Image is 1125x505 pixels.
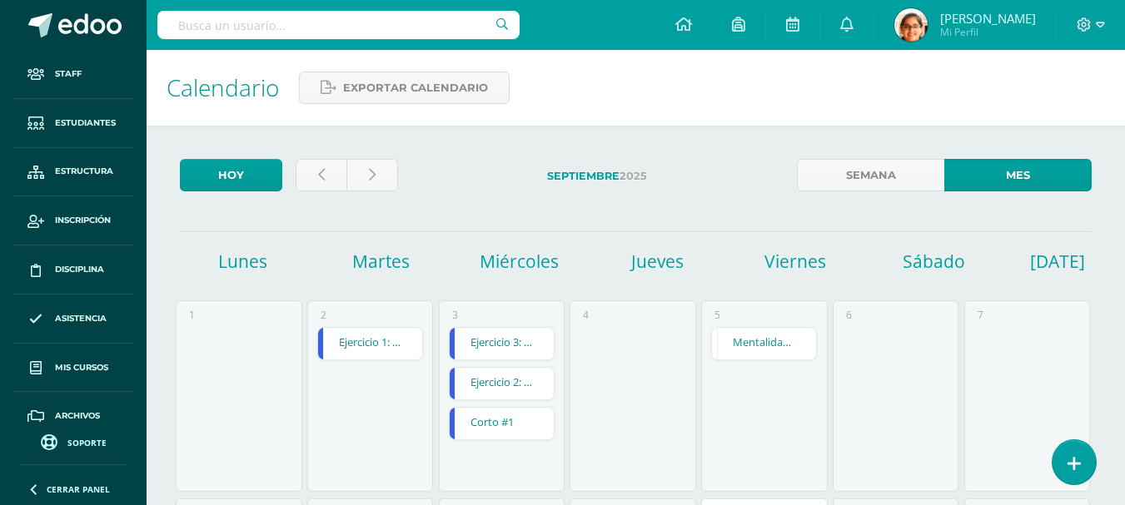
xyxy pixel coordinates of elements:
div: 1 [189,308,195,322]
div: Ejercicio 2: Libro Balance de Saldos | Tarea [449,367,555,400]
a: Mis cursos [13,344,133,393]
h1: Jueves [591,250,724,273]
a: Inscripción [13,196,133,245]
a: Ejercicio 2: Libro Balance de Saldos [450,368,554,399]
span: Asistencia [55,312,107,325]
div: Ejercicio 3: Libro de Balances | Tarea [449,327,555,360]
div: 4 [583,308,589,322]
div: 2 [321,308,326,322]
h1: Martes [315,250,448,273]
a: Corto #1 [450,408,554,439]
a: Ejercicio 1: Libro de Balance de Saldos [318,328,422,359]
div: 3 [452,308,458,322]
div: Ejercicio 1: Libro de Balance de Saldos | Tarea [317,327,423,360]
span: Mis cursos [55,361,108,374]
a: Soporte [20,430,127,453]
a: Staff [13,50,133,99]
span: Archivos [55,409,100,423]
h1: Lunes [177,250,310,273]
a: Exportar calendario [299,72,510,104]
div: Corto #1 | Tarea [449,407,555,440]
h1: Sábado [868,250,1001,273]
input: Busca un usuario... [157,11,520,39]
span: Inscripción [55,214,111,227]
span: Staff [55,67,82,81]
a: Mentalidad - Arquitectura de Mi Destino [712,328,816,359]
a: Archivos [13,392,133,441]
img: 83dcd1ae463a5068b4a108754592b4a9.png [894,8,928,42]
a: Mes [944,159,1092,191]
a: Estudiantes [13,99,133,148]
span: Calendario [167,72,279,103]
strong: Septiembre [547,170,620,182]
span: Exportar calendario [343,72,488,103]
h1: Viernes [729,250,863,273]
div: Mentalidad - Arquitectura de Mi Destino | Tarea [711,327,817,360]
a: Asistencia [13,295,133,344]
div: 6 [846,308,852,322]
div: 5 [714,308,720,322]
h1: Miércoles [453,250,586,273]
span: [PERSON_NAME] [940,10,1036,27]
h1: [DATE] [1030,250,1051,273]
a: Ejercicio 3: Libro de Balances [450,328,554,359]
span: Disciplina [55,263,104,276]
span: Estudiantes [55,116,116,130]
a: Hoy [180,159,282,191]
span: Soporte [67,437,107,448]
span: Estructura [55,165,113,178]
a: Estructura [13,148,133,197]
div: 7 [978,308,983,322]
span: Cerrar panel [47,483,110,495]
span: Mi Perfil [940,25,1036,39]
label: 2025 [411,159,784,193]
a: Semana [797,159,944,191]
a: Disciplina [13,245,133,295]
